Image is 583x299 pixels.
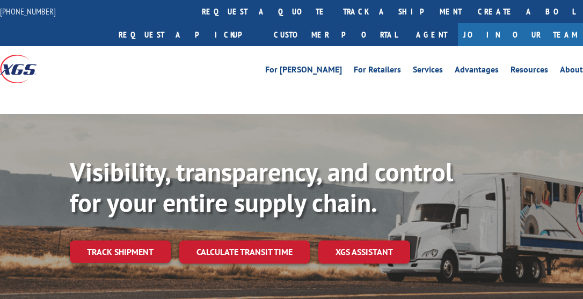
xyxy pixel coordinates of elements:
a: XGS ASSISTANT [318,240,410,264]
b: Visibility, transparency, and control for your entire supply chain. [70,155,453,220]
a: Join Our Team [458,23,583,46]
a: About [560,65,583,77]
a: Calculate transit time [179,240,310,264]
a: For [PERSON_NAME] [265,65,342,77]
a: For Retailers [354,65,401,77]
a: Track shipment [70,240,171,263]
a: Resources [511,65,548,77]
a: Services [413,65,443,77]
a: Agent [405,23,458,46]
a: Advantages [455,65,499,77]
a: Request a pickup [111,23,266,46]
a: Customer Portal [266,23,405,46]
